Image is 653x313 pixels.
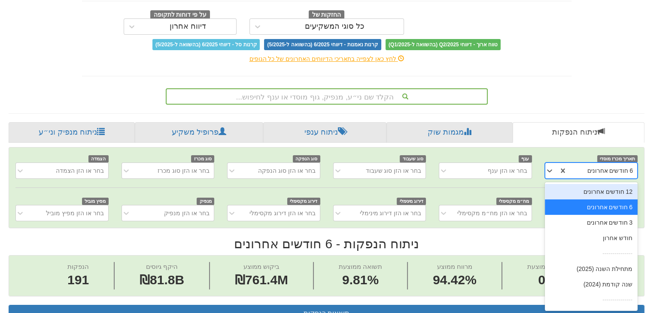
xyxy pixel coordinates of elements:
span: קרנות נאמנות - דיווחי 6/2025 (בהשוואה ל-5/2025) [264,39,381,50]
a: ניתוח הנפקות [513,122,644,143]
a: ניתוח ענפי [263,122,386,143]
div: חודש אחרון [545,230,638,246]
span: סוג שעבוד [400,155,426,163]
div: 12 חודשים אחרונים [545,184,638,199]
div: מתחילת השנה (2025) [545,261,638,277]
span: מפיץ מוביל [82,198,109,205]
div: בחר או הזן ענף [488,166,527,175]
span: מנפיק [197,198,214,205]
div: בחר או הזן מח״מ מקסימלי [457,209,527,217]
div: בחר או הזן סוג שעבוד [365,166,421,175]
span: על פי דוחות לתקופה [150,10,210,20]
a: ניתוח מנפיק וני״ע [9,122,135,143]
span: החזקות של [309,10,345,20]
div: --------------- [545,246,638,261]
span: תשואה ממוצעת [339,263,382,270]
span: עמלת הפצה ממוצעת [527,263,586,270]
div: --------------- [545,292,638,307]
div: בחר או הזן דירוג מינימלי [359,209,421,217]
span: היקף גיוסים [146,263,178,270]
span: סוג מכרז [191,155,214,163]
h2: ניתוח הנפקות - 6 חודשים אחרונים [9,237,644,251]
span: ביקוש ממוצע [243,263,279,270]
span: 0.42% [527,271,586,289]
div: בחר או הזן מפיץ מוביל [46,209,104,217]
div: בחר או הזן מנפיק [164,209,210,217]
span: 94.42% [433,271,477,289]
span: דירוג מקסימלי [287,198,320,205]
div: בחר או הזן דירוג מקסימלי [249,209,316,217]
a: פרופיל משקיע [135,122,264,143]
div: כל סוגי המשקיעים [305,22,364,31]
span: קרנות סל - דיווחי 6/2025 (בהשוואה ל-5/2025) [152,39,260,50]
span: הצמדה [88,155,109,163]
div: 3 חודשים אחרונים [545,215,638,230]
span: ענף [519,155,532,163]
span: סוג הנפקה [293,155,320,163]
div: בחר או הזן סוג הנפקה [258,166,316,175]
div: דיווח אחרון [170,22,206,31]
span: תאריך מכרז מוסדי [597,155,638,163]
div: הקלד שם ני״ע, מנפיק, גוף מוסדי או ענף לחיפוש... [167,89,487,104]
div: 6 חודשים אחרונים [545,199,638,215]
span: 9.81% [339,271,382,289]
span: הנפקות [67,263,89,270]
span: ₪81.8B [140,273,184,287]
span: ₪761.4M [235,273,288,287]
div: לחץ כאן לצפייה בתאריכי הדיווחים האחרונים של כל הגופים [76,54,578,63]
span: מרווח ממוצע [437,263,472,270]
span: טווח ארוך - דיווחי Q2/2025 (בהשוואה ל-Q1/2025) [386,39,501,50]
span: מח״מ מקסימלי [496,198,532,205]
span: 191 [67,271,89,289]
div: שנה קודמת (2024) [545,277,638,292]
div: בחר או הזן סוג מכרז [158,166,210,175]
div: בחר או הזן הצמדה [56,166,104,175]
span: דירוג מינימלי [397,198,426,205]
a: מגמות שוק [386,122,513,143]
div: 6 חודשים אחרונים [587,166,633,175]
